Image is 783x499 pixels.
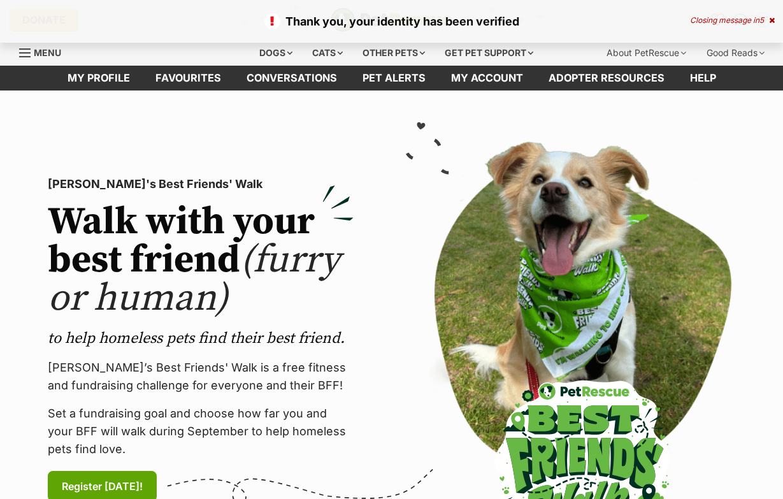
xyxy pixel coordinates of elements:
p: [PERSON_NAME]'s Best Friends' Walk [48,175,354,193]
div: Dogs [250,40,301,66]
h2: Walk with your best friend [48,203,354,318]
a: Menu [19,40,70,63]
p: Set a fundraising goal and choose how far you and your BFF will walk during September to help hom... [48,405,354,458]
a: Pet alerts [350,66,438,90]
span: Register [DATE]! [62,479,143,494]
p: to help homeless pets find their best friend. [48,328,354,349]
a: conversations [234,66,350,90]
div: Good Reads [698,40,773,66]
a: My profile [55,66,143,90]
div: Cats [303,40,352,66]
div: Get pet support [436,40,542,66]
p: [PERSON_NAME]’s Best Friends' Walk is a free fitness and fundraising challenge for everyone and t... [48,359,354,394]
span: Menu [34,47,61,58]
a: Favourites [143,66,234,90]
a: Adopter resources [536,66,677,90]
div: Other pets [354,40,434,66]
span: (furry or human) [48,236,340,322]
div: About PetRescue [598,40,695,66]
a: Help [677,66,729,90]
a: My account [438,66,536,90]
